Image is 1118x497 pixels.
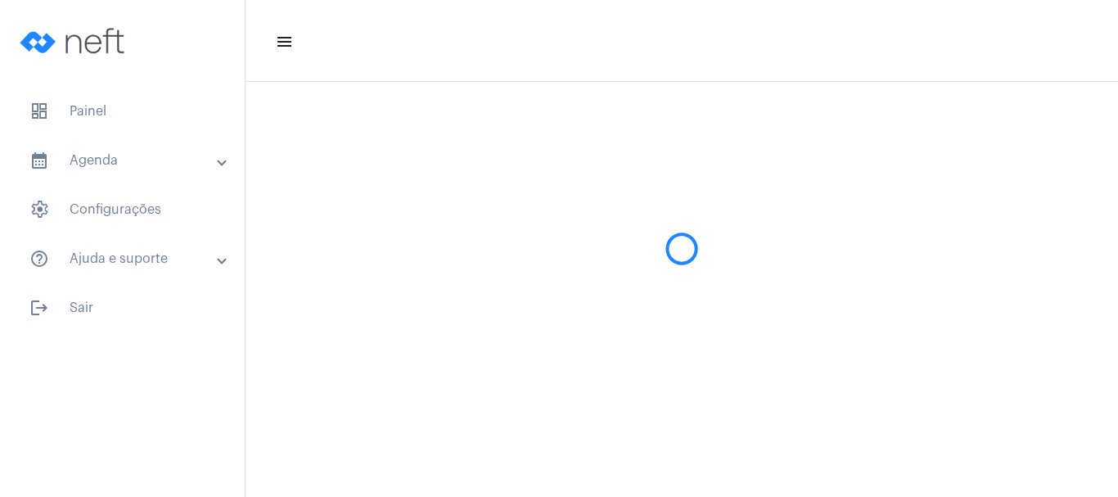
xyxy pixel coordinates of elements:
[29,200,49,219] span: sidenav icon
[10,141,245,180] mat-expansion-panel-header: sidenav iconAgenda
[29,151,219,170] mat-panel-title: Agenda
[29,102,49,121] span: sidenav icon
[10,239,245,278] mat-expansion-panel-header: sidenav iconAjuda e suporte
[16,92,228,131] span: Painel
[275,32,291,52] mat-icon: sidenav icon
[16,288,228,328] span: Sair
[13,8,136,74] img: logo-neft-novo-2.png
[29,151,49,170] mat-icon: sidenav icon
[29,249,49,269] mat-icon: sidenav icon
[29,298,49,318] mat-icon: sidenav icon
[16,190,228,229] span: Configurações
[29,249,219,269] mat-panel-title: Ajuda e suporte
